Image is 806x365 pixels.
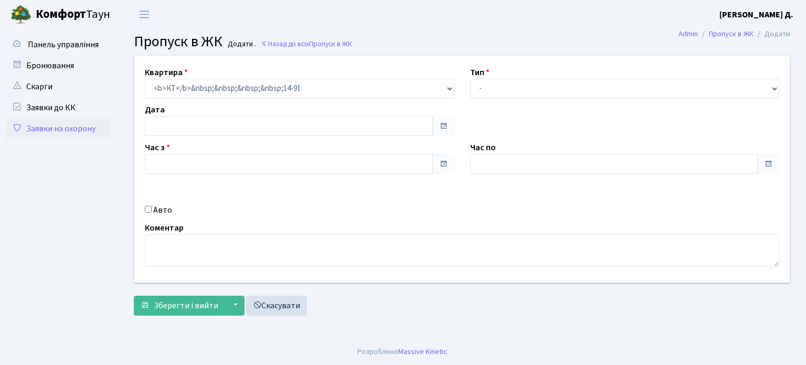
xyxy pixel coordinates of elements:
label: Час по [470,141,496,154]
a: [PERSON_NAME] Д. [719,8,793,21]
a: Скарги [5,76,110,97]
label: Дата [145,103,165,116]
button: Переключити навігацію [131,6,157,23]
label: Коментар [145,222,184,234]
label: Квартира [145,66,188,79]
img: logo.png [10,4,31,25]
nav: breadcrumb [663,23,806,45]
a: Заявки на охорону [5,118,110,139]
a: Скасувати [246,296,307,316]
a: Назад до всіхПропуск в ЖК [261,39,352,49]
b: Комфорт [36,6,86,23]
small: Додати . [226,40,256,49]
span: Пропуск в ЖК [134,31,222,52]
label: Авто [153,204,172,216]
a: Massive Kinetic [398,346,447,357]
a: Admin [678,28,698,39]
span: Таун [36,6,110,24]
label: Час з [145,141,170,154]
div: Розроблено . [357,346,449,358]
a: Панель управління [5,34,110,55]
span: Панель управління [28,39,99,50]
a: Заявки до КК [5,97,110,118]
label: Тип [470,66,490,79]
span: Зберегти і вийти [154,300,218,311]
a: Пропуск в ЖК [709,28,754,39]
span: Пропуск в ЖК [309,39,352,49]
b: [PERSON_NAME] Д. [719,9,793,20]
li: Додати [754,28,790,40]
a: Бронювання [5,55,110,76]
button: Зберегти і вийти [134,296,225,316]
